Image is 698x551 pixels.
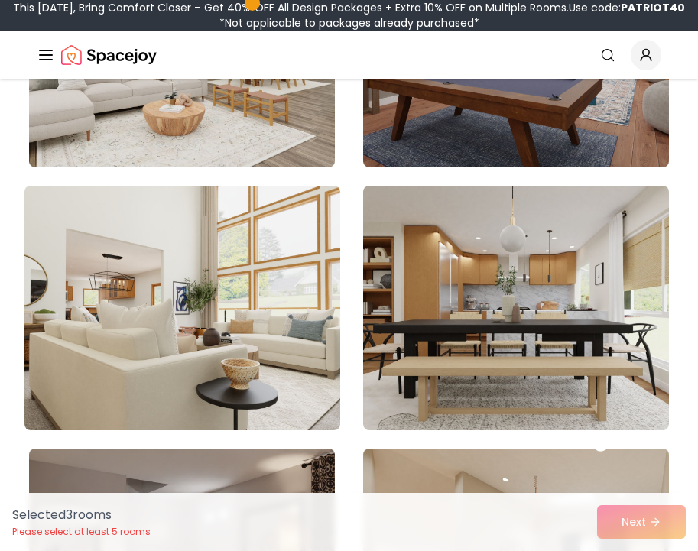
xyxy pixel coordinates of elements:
a: Spacejoy [61,40,157,70]
img: Room room-17 [21,180,343,436]
span: *Not applicable to packages already purchased* [219,15,479,31]
p: Please select at least 5 rooms [12,526,151,538]
nav: Global [37,31,661,79]
p: Selected 3 room s [12,506,151,524]
img: Spacejoy Logo [61,40,157,70]
img: Room room-18 [363,186,669,430]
